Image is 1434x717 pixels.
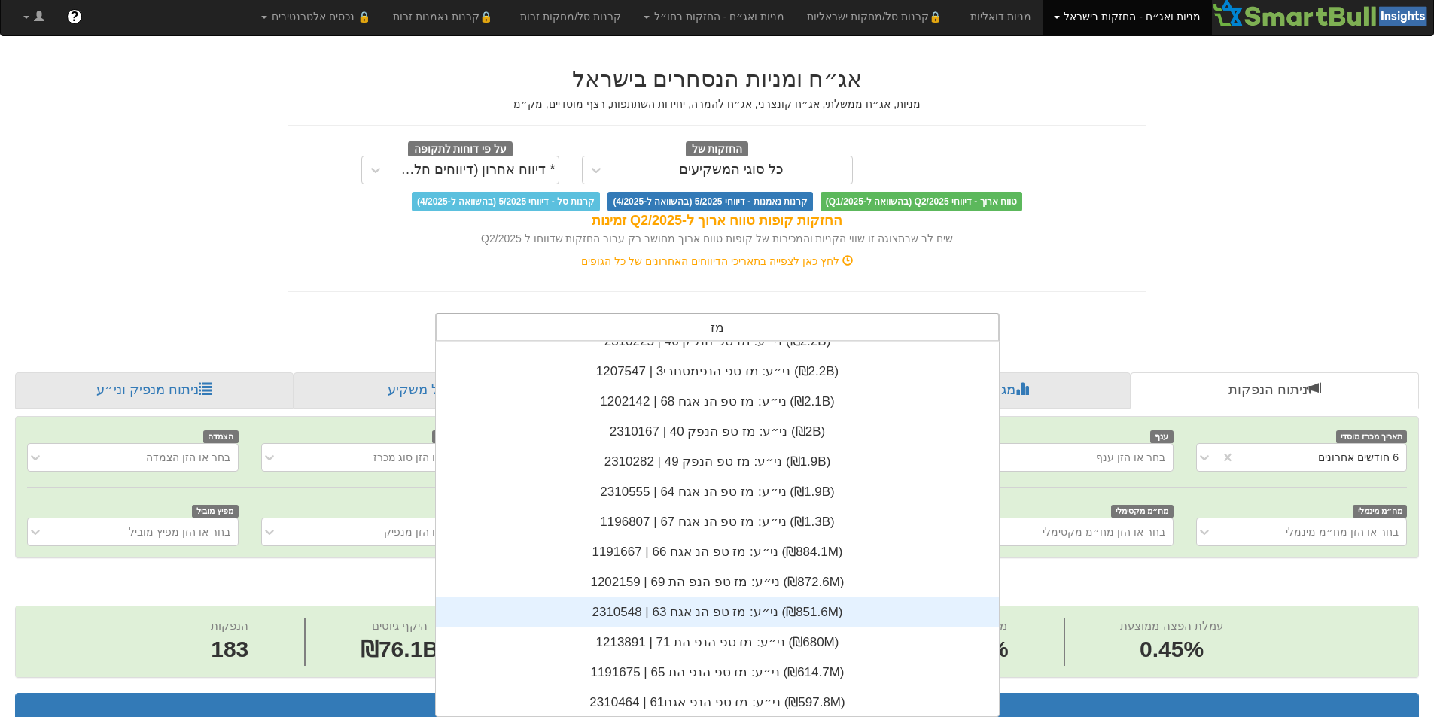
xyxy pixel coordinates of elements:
[1318,450,1399,465] div: 6 חודשים אחרונים
[1043,524,1165,539] div: בחר או הזן מח״מ מקסימלי
[436,567,999,597] div: ני״ע: ‏מז טפ הנפ הת 69 | 1202159 ‎(₪872.6M)‎
[1353,505,1407,518] span: מח״מ מינמלי
[436,477,999,507] div: ני״ע: ‏מז טפ הנ אגח 64 | 2310555 ‎(₪1.9B)‎
[277,254,1158,269] div: לחץ כאן לצפייה בתאריכי הדיווחים האחרונים של כל הגופים
[436,537,999,567] div: ני״ע: ‏מז טפ הנ אגח 66 | 1191667 ‎(₪884.1M)‎
[436,507,999,537] div: ני״ע: ‏מז טפ הנ אגח 67 | 1196807 ‎(₪1.3B)‎
[1111,505,1174,518] span: מח״מ מקסימלי
[192,505,239,518] span: מפיץ מוביל
[1131,372,1419,409] a: ניתוח הנפקות
[436,597,999,627] div: ני״ע: ‏מז טפ הנ אגח 63 | 2310548 ‎(₪851.6M)‎
[129,524,230,539] div: בחר או הזן מפיץ מוביל
[70,9,78,24] span: ?
[294,372,577,409] a: פרופיל משקיע
[436,327,999,357] div: ני״ע: ‏מז טפ הנפק 46 | 2310225 ‎(₪2.2B)‎
[1336,430,1407,443] span: תאריך מכרז מוסדי
[686,141,749,158] span: החזקות של
[1096,450,1165,465] div: בחר או הזן ענף
[436,417,999,447] div: ני״ע: ‏מז טפ הנפק 40 | 2310167 ‎(₪2B)‎
[211,619,248,632] span: הנפקות
[679,163,784,178] div: כל סוגי המשקיעים
[1150,430,1174,443] span: ענף
[1120,619,1222,632] span: עמלת הפצה ממוצעת
[408,141,513,158] span: על פי דוחות לתקופה
[288,211,1146,231] div: החזקות קופות טווח ארוך ל-Q2/2025 זמינות
[436,658,999,688] div: ני״ע: ‏מז טפ הנפ הת 65 | 1191675 ‎(₪614.7M)‎
[288,99,1146,110] h5: מניות, אג״ח ממשלתי, אג״ח קונצרני, אג״ח להמרה, יחידות השתתפות, רצף מוסדיים, מק״מ
[436,387,999,417] div: ני״ע: ‏מז טפ הנ אגח 68 | 1202142 ‎(₪2.1B)‎
[373,450,464,465] div: בחר או הזן סוג מכרז
[27,701,1407,715] h3: תוצאות הנפקות
[432,430,473,443] span: סוג מכרז
[393,163,556,178] div: * דיווח אחרון (דיווחים חלקיים)
[607,192,812,211] span: קרנות נאמנות - דיווחי 5/2025 (בהשוואה ל-4/2025)
[436,627,999,658] div: ני״ע: ‏מז טפ הנפ הת 71 | 1213891 ‎(₪680M)‎
[211,633,248,666] span: 183
[146,450,230,465] div: בחר או הזן הצמדה
[412,192,600,211] span: קרנות סל - דיווחי 5/2025 (בהשוואה ל-4/2025)
[1120,633,1222,666] span: 0.45%
[361,636,439,661] span: ₪76.1B
[1286,524,1399,539] div: בחר או הזן מח״מ מינמלי
[288,66,1146,91] h2: אג״ח ומניות הנסחרים בישראל
[384,524,464,539] div: בחר או הזן מנפיק
[821,192,1022,211] span: טווח ארוך - דיווחי Q2/2025 (בהשוואה ל-Q1/2025)
[372,619,428,632] span: היקף גיוסים
[15,573,1419,598] h2: ניתוח הנפקות - 6 חודשים אחרונים
[15,372,294,409] a: ניתוח מנפיק וני״ע
[203,430,239,443] span: הצמדה
[436,447,999,477] div: ני״ע: ‏מז טפ הנפק 49 | 2310282 ‎(₪1.9B)‎
[436,357,999,387] div: ני״ע: ‏מז טפ הנפמסחרי3 | 1207547 ‎(₪2.2B)‎
[288,231,1146,246] div: שים לב שבתצוגה זו שווי הקניות והמכירות של קופות טווח ארוך מחושב רק עבור החזקות שדווחו ל Q2/2025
